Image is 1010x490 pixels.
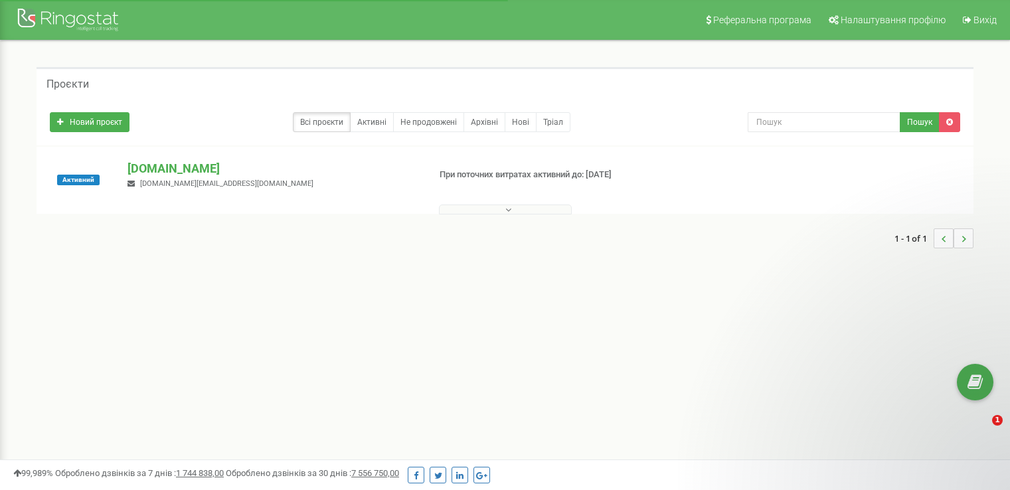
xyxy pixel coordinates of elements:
span: Активний [57,175,100,185]
span: [DOMAIN_NAME][EMAIL_ADDRESS][DOMAIN_NAME] [140,179,313,188]
a: Тріал [536,112,570,132]
u: 7 556 750,00 [351,468,399,478]
h5: Проєкти [46,78,89,90]
a: Всі проєкти [293,112,351,132]
u: 1 744 838,00 [176,468,224,478]
span: Оброблено дзвінків за 7 днів : [55,468,224,478]
span: Налаштування профілю [841,15,946,25]
input: Пошук [748,112,900,132]
iframe: Intercom live chat [965,415,997,447]
span: Вихід [973,15,997,25]
span: Оброблено дзвінків за 30 днів : [226,468,399,478]
span: Реферальна програма [713,15,811,25]
a: Нові [505,112,537,132]
span: 1 [992,415,1003,426]
p: При поточних витратах активний до: [DATE] [440,169,652,181]
a: Новий проєкт [50,112,129,132]
a: Не продовжені [393,112,464,132]
span: 99,989% [13,468,53,478]
button: Пошук [900,112,940,132]
a: Архівні [463,112,505,132]
a: Активні [350,112,394,132]
p: [DOMAIN_NAME] [127,160,418,177]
